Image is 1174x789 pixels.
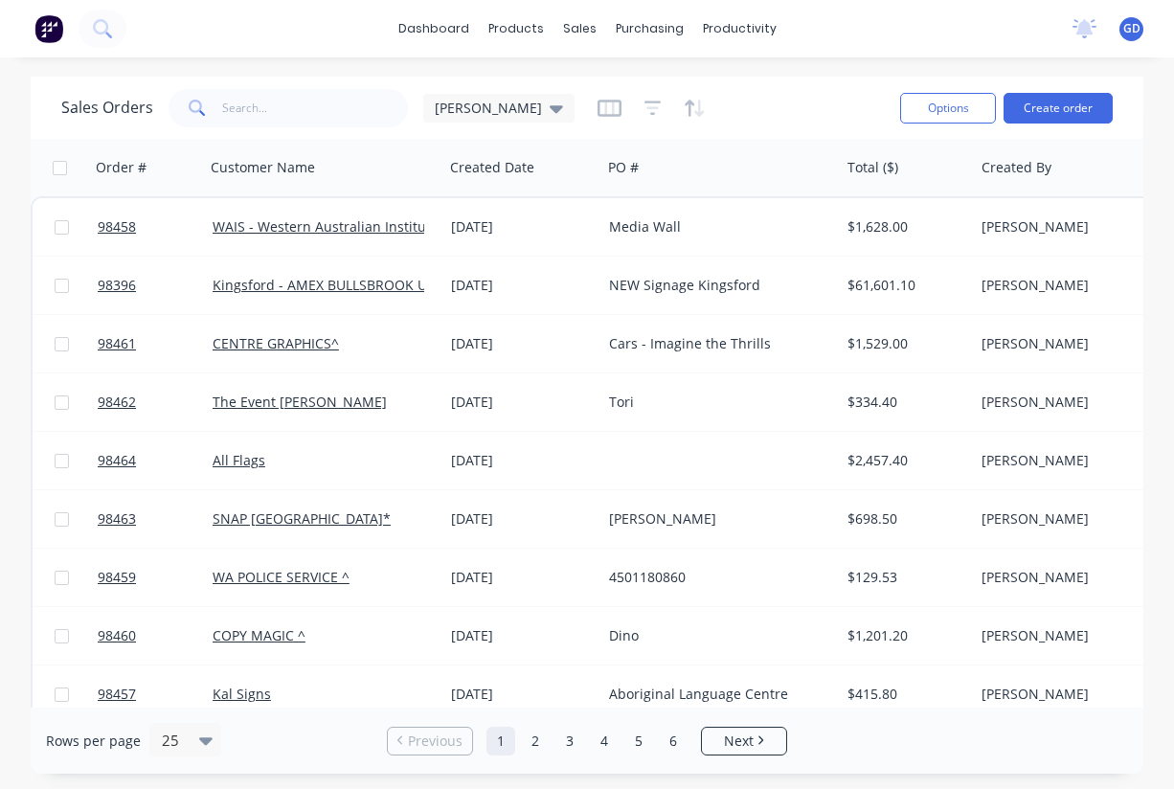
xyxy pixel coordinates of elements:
div: Cars - Imagine the Thrills [609,334,822,353]
div: $129.53 [847,568,960,587]
div: [DATE] [451,568,594,587]
div: sales [553,14,606,43]
a: SNAP [GEOGRAPHIC_DATA]* [213,509,391,528]
span: 98463 [98,509,136,529]
a: Page 1 is your current page [486,727,515,755]
div: [DATE] [451,509,594,529]
a: Page 3 [555,727,584,755]
a: 98459 [98,549,213,606]
span: 98396 [98,276,136,295]
div: Created By [982,158,1051,177]
span: Rows per page [46,732,141,751]
button: Options [900,93,996,124]
div: productivity [693,14,786,43]
a: 98460 [98,607,213,665]
div: NEW Signage Kingsford [609,276,822,295]
span: Previous [408,732,463,751]
a: Page 4 [590,727,619,755]
div: $1,529.00 [847,334,960,353]
div: [DATE] [451,626,594,645]
a: Page 6 [659,727,688,755]
span: 98460 [98,626,136,645]
a: Previous page [388,732,472,751]
img: Factory [34,14,63,43]
div: products [479,14,553,43]
div: PO # [608,158,639,177]
div: 4501180860 [609,568,822,587]
span: 98461 [98,334,136,353]
span: 98458 [98,217,136,237]
span: 98462 [98,393,136,412]
div: Dino [609,626,822,645]
input: Search... [222,89,409,127]
a: COPY MAGIC ^ [213,626,305,644]
a: Page 2 [521,727,550,755]
div: Order # [96,158,147,177]
div: $1,201.20 [847,626,960,645]
div: [DATE] [451,276,594,295]
div: [DATE] [451,451,594,470]
div: [DATE] [451,334,594,353]
a: All Flags [213,451,265,469]
div: $1,628.00 [847,217,960,237]
a: 98464 [98,432,213,489]
div: $61,601.10 [847,276,960,295]
a: Page 5 [624,727,653,755]
div: $2,457.40 [847,451,960,470]
h1: Sales Orders [61,99,153,117]
div: $334.40 [847,393,960,412]
div: Tori [609,393,822,412]
div: Media Wall [609,217,822,237]
span: [PERSON_NAME] [435,98,542,118]
div: Customer Name [211,158,315,177]
a: 98396 [98,257,213,314]
ul: Pagination [379,727,795,755]
a: Kal Signs [213,685,271,703]
button: Create order [1004,93,1113,124]
div: Created Date [450,158,534,177]
span: GD [1123,20,1140,37]
div: $415.80 [847,685,960,704]
div: $698.50 [847,509,960,529]
div: [PERSON_NAME] [609,509,822,529]
a: Next page [702,732,786,751]
span: Next [724,732,754,751]
span: 98457 [98,685,136,704]
a: dashboard [389,14,479,43]
div: [DATE] [451,685,594,704]
a: WAIS - Western Australian Institute of Sport [213,217,493,236]
a: WA POLICE SERVICE ^ [213,568,350,586]
a: 98463 [98,490,213,548]
div: Total ($) [847,158,898,177]
a: 98462 [98,373,213,431]
span: 98459 [98,568,136,587]
span: 98464 [98,451,136,470]
a: 98458 [98,198,213,256]
div: Aboriginal Language Centre [609,685,822,704]
a: Kingsford - AMEX BULLSBROOK UNITY TRUST (AMEXBULL) ^ [213,276,593,294]
a: 98461 [98,315,213,372]
a: 98457 [98,665,213,723]
a: The Event [PERSON_NAME] [213,393,387,411]
div: purchasing [606,14,693,43]
a: CENTRE GRAPHICS^ [213,334,339,352]
div: [DATE] [451,217,594,237]
div: [DATE] [451,393,594,412]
